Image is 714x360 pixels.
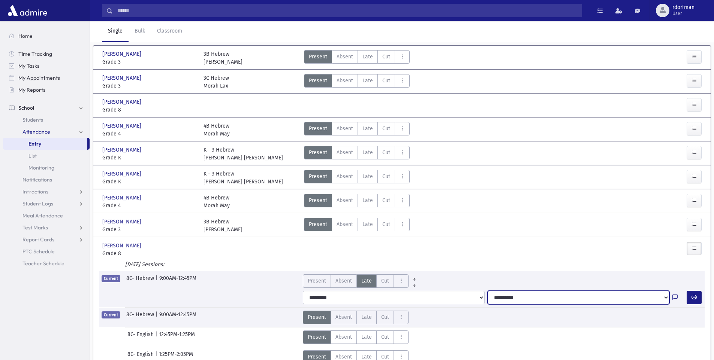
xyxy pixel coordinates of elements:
[22,248,55,255] span: PTC Schedule
[102,74,143,82] span: [PERSON_NAME]
[18,74,60,81] span: My Appointments
[22,128,50,135] span: Attendance
[22,176,52,183] span: Notifications
[156,274,159,288] span: |
[102,242,143,250] span: [PERSON_NAME]
[102,154,196,162] span: Grade K
[102,58,196,66] span: Grade 3
[28,164,54,171] span: Monitoring
[28,140,41,147] span: Entry
[102,178,196,186] span: Grade K
[102,226,196,234] span: Grade 3
[304,50,410,66] div: AttTypes
[362,196,373,204] span: Late
[308,333,326,341] span: Present
[362,77,373,85] span: Late
[381,277,389,285] span: Cut
[22,116,43,123] span: Students
[309,125,327,132] span: Present
[159,274,196,288] span: 9:00AM-12:45PM
[382,220,390,228] span: Cut
[159,330,195,344] span: 12:45PM-1:25PM
[6,3,49,18] img: AdmirePro
[159,311,196,324] span: 9:00AM-12:45PM
[382,149,390,156] span: Cut
[382,196,390,204] span: Cut
[361,333,372,341] span: Late
[102,250,196,257] span: Grade 8
[309,77,327,85] span: Present
[672,4,695,10] span: rdorfman
[102,194,143,202] span: [PERSON_NAME]
[361,277,372,285] span: Late
[304,218,410,234] div: AttTypes
[304,194,410,210] div: AttTypes
[3,198,90,210] a: Student Logs
[382,173,390,180] span: Cut
[102,146,143,154] span: [PERSON_NAME]
[3,60,90,72] a: My Tasks
[204,50,242,66] div: 3B Hebrew [PERSON_NAME]
[18,33,33,39] span: Home
[22,260,64,267] span: Teacher Schedule
[3,150,90,162] a: List
[304,122,410,138] div: AttTypes
[381,333,389,341] span: Cut
[337,149,353,156] span: Absent
[303,330,409,344] div: AttTypes
[362,220,373,228] span: Late
[3,210,90,222] a: Meal Attendance
[3,102,90,114] a: School
[22,200,53,207] span: Student Logs
[362,173,373,180] span: Late
[129,21,151,42] a: Bulk
[337,220,353,228] span: Absent
[18,104,34,111] span: School
[304,146,410,162] div: AttTypes
[381,313,389,321] span: Cut
[303,274,420,288] div: AttTypes
[3,245,90,257] a: PTC Schedule
[125,261,164,268] i: [DATE] Sessions:
[156,311,159,324] span: |
[102,311,120,318] span: Current
[309,173,327,180] span: Present
[308,277,326,285] span: Present
[362,125,373,132] span: Late
[102,218,143,226] span: [PERSON_NAME]
[3,126,90,138] a: Attendance
[3,222,90,234] a: Test Marks
[362,149,373,156] span: Late
[126,311,156,324] span: 8C- Hebrew
[382,77,390,85] span: Cut
[3,162,90,174] a: Monitoring
[3,30,90,42] a: Home
[362,53,373,61] span: Late
[337,77,353,85] span: Absent
[102,130,196,138] span: Grade 4
[102,82,196,90] span: Grade 3
[303,311,409,324] div: AttTypes
[409,274,420,280] a: All Prior
[335,333,352,341] span: Absent
[102,50,143,58] span: [PERSON_NAME]
[155,330,159,344] span: |
[204,218,242,234] div: 3B Hebrew [PERSON_NAME]
[113,4,582,17] input: Search
[3,138,87,150] a: Entry
[22,224,48,231] span: Test Marks
[102,98,143,106] span: [PERSON_NAME]
[102,202,196,210] span: Grade 4
[337,196,353,204] span: Absent
[337,173,353,180] span: Absent
[335,313,352,321] span: Absent
[18,62,39,69] span: My Tasks
[304,74,410,90] div: AttTypes
[204,74,229,90] div: 3C Hebrew Morah Lax
[204,146,283,162] div: K - 3 Hebrew [PERSON_NAME] [PERSON_NAME]
[204,122,230,138] div: 4B Hebrew Morah May
[102,21,129,42] a: Single
[3,174,90,186] a: Notifications
[3,84,90,96] a: My Reports
[337,125,353,132] span: Absent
